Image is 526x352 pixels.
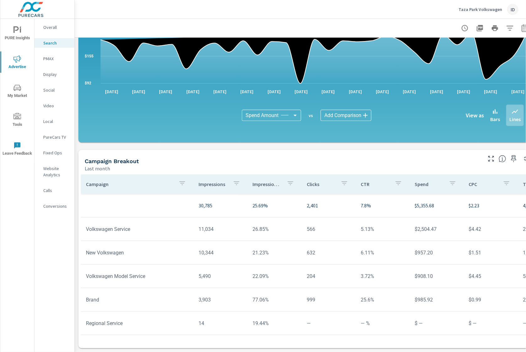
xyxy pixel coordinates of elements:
[490,115,500,123] p: Bars
[236,88,258,95] p: [DATE]
[248,245,302,261] td: 21.23%
[199,181,227,187] p: Impressions
[242,110,301,121] div: Spend Amount
[43,56,69,62] p: PMAX
[248,268,302,284] td: 22.09%
[85,81,91,85] text: $92
[290,88,312,95] p: [DATE]
[248,292,302,308] td: 77.06%
[43,187,69,194] p: Calls
[317,88,339,95] p: [DATE]
[480,88,502,95] p: [DATE]
[415,202,459,209] p: $5,355.68
[307,181,336,187] p: Clicks
[356,292,410,308] td: 25.6%
[194,268,247,284] td: 5,490
[410,292,464,308] td: $985.92
[509,115,521,123] p: Lines
[2,142,32,157] span: Leave Feedback
[361,202,405,209] p: 7.8%
[489,22,501,35] button: Print Report
[194,245,247,261] td: 10,344
[43,134,69,140] p: PureCars TV
[356,245,410,261] td: 6.11%
[194,292,247,308] td: 3,903
[86,181,173,187] p: Campaign
[43,87,69,93] p: Social
[43,40,69,46] p: Search
[43,103,69,109] p: Video
[35,117,74,126] div: Local
[81,221,194,237] td: Volkswagen Service
[182,88,204,95] p: [DATE]
[35,132,74,142] div: PureCars TV
[209,88,231,95] p: [DATE]
[415,181,444,187] p: Spend
[399,88,421,95] p: [DATE]
[35,85,74,95] div: Social
[474,22,486,35] button: "Export Report to PDF"
[321,110,371,121] div: Add Comparison
[43,203,69,209] p: Conversions
[194,221,247,237] td: 11,034
[302,292,356,308] td: 999
[2,26,32,42] span: PURE Insights
[324,112,361,119] span: Add Comparison
[194,315,247,331] td: 14
[504,22,516,35] button: Apply Filters
[155,88,177,95] p: [DATE]
[35,54,74,63] div: PMAX
[410,245,464,261] td: $957.20
[2,84,32,99] span: My Market
[356,268,410,284] td: 3.72%
[35,148,74,157] div: Fixed Ops
[263,88,285,95] p: [DATE]
[35,201,74,211] div: Conversions
[410,315,464,331] td: $ —
[361,181,390,187] p: CTR
[101,88,123,95] p: [DATE]
[302,245,356,261] td: 632
[0,19,34,163] div: nav menu
[35,186,74,195] div: Calls
[85,165,110,172] p: Last month
[464,292,518,308] td: $0.99
[301,113,321,118] p: vs
[81,315,194,331] td: Regional Service
[507,4,518,15] div: ID
[302,315,356,331] td: —
[466,112,484,119] h6: View as
[199,202,242,209] p: 30,785
[85,158,139,164] h5: Campaign Breakout
[459,7,502,12] p: Taza Park Volkswagen
[344,88,366,95] p: [DATE]
[43,24,69,30] p: Overall
[426,88,448,95] p: [DATE]
[356,221,410,237] td: 5.13%
[128,88,150,95] p: [DATE]
[464,268,518,284] td: $4.45
[464,221,518,237] td: $4.42
[43,165,69,178] p: Website Analytics
[410,268,464,284] td: $908.10
[509,154,519,164] span: Save this to your personalized report
[81,292,194,308] td: Brand
[246,112,279,119] span: Spend Amount
[307,202,351,209] p: 2,401
[43,150,69,156] p: Fixed Ops
[43,118,69,125] p: Local
[469,202,513,209] p: $2.23
[469,181,498,187] p: CPC
[248,221,302,237] td: 26.85%
[499,155,506,163] span: This is a summary of Search performance results by campaign. Each column can be sorted.
[35,164,74,179] div: Website Analytics
[302,221,356,237] td: 566
[85,54,93,58] text: $155
[410,221,464,237] td: $2,504.47
[2,55,32,71] span: Advertise
[486,154,496,164] button: Make Fullscreen
[356,315,410,331] td: — %
[81,268,194,284] td: Volkswagen Model Service
[81,245,194,261] td: New Volkswagen
[35,23,74,32] div: Overall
